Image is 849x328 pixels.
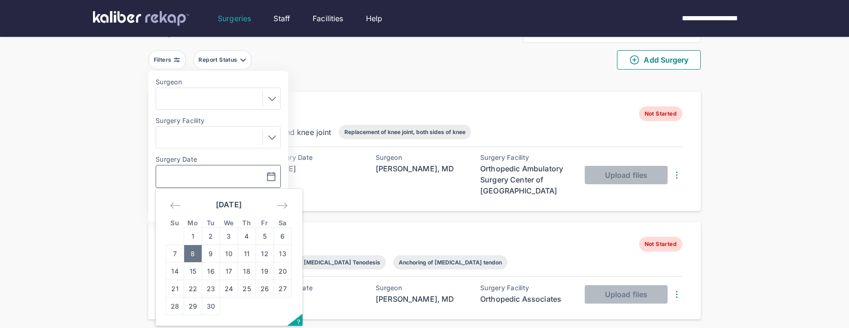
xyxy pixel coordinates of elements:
div: Surgery Date [271,284,363,292]
div: Surgery Date [271,154,363,161]
td: Friday, September 26, 2025 [256,280,274,298]
td: Tuesday, September 30, 2025 [202,298,220,315]
a: Surgeries [218,13,251,24]
div: Surgeon [376,154,468,161]
td: Thursday, September 18, 2025 [238,263,256,280]
a: Staff [273,13,290,24]
div: Surgeon [376,284,468,292]
td: Monday, September 1, 2025 [184,228,202,245]
small: Tu [207,219,215,227]
small: Sa [279,219,287,227]
td: Thursday, September 4, 2025 [238,228,256,245]
div: Anchoring of [MEDICAL_DATA] tendon [399,259,502,266]
td: Tuesday, September 16, 2025 [202,263,220,280]
td: Tuesday, September 2, 2025 [202,228,220,245]
span: Not Started [639,237,682,252]
button: Open the keyboard shortcuts panel. [287,314,302,326]
span: Add Surgery [629,54,688,65]
div: Filters [154,56,174,64]
span: Not Started [639,106,682,121]
div: [DATE] [271,293,363,305]
td: Monday, September 8, 2025 [184,245,202,263]
td: Wednesday, September 10, 2025 [220,245,238,263]
span: Upload files [605,170,647,180]
td: Sunday, September 14, 2025 [166,263,184,280]
span: ? [297,318,300,326]
td: Sunday, September 28, 2025 [166,298,184,315]
div: Move backward to switch to the previous month. [166,197,185,214]
td: Saturday, September 13, 2025 [274,245,292,263]
small: Su [170,219,179,227]
div: Move forward to switch to the next month. [273,197,292,214]
td: Friday, September 12, 2025 [256,245,274,263]
button: Upload files [585,285,668,304]
div: Orthopedic Ambulatory Surgery Center of [GEOGRAPHIC_DATA] [480,163,572,196]
small: Th [242,219,251,227]
a: Help [366,13,383,24]
td: Monday, September 22, 2025 [184,280,202,298]
div: Orthopedic Associates [480,293,572,305]
img: PlusCircleGreen.5fd88d77.svg [629,54,640,65]
td: Monday, September 29, 2025 [184,298,202,315]
td: Sunday, September 21, 2025 [166,280,184,298]
img: DotsThreeVertical.31cb0eda.svg [671,289,682,300]
small: We [224,219,234,227]
label: Surgery Date [156,156,281,163]
td: Tuesday, September 23, 2025 [202,280,220,298]
div: [DATE] [271,163,363,174]
div: Calendar [156,189,302,326]
img: faders-horizontal-grey.d550dbda.svg [173,56,180,64]
td: Thursday, September 25, 2025 [238,280,256,298]
img: DotsThreeVertical.31cb0eda.svg [671,170,682,181]
label: Surgeon [156,78,281,86]
td: Wednesday, September 3, 2025 [220,228,238,245]
button: Add Surgery [617,50,701,70]
td: Tuesday, September 9, 2025 [202,245,220,263]
span: Upload files [605,290,647,299]
button: Filters [148,50,186,70]
div: [MEDICAL_DATA] Tenodesis [304,259,380,266]
td: Sunday, September 7, 2025 [166,245,184,263]
div: Surgery Facility [480,154,572,161]
button: Upload files [585,166,668,184]
td: Wednesday, September 17, 2025 [220,263,238,280]
strong: [DATE] [216,200,242,209]
button: Report Status [193,50,252,70]
td: Saturday, September 27, 2025 [274,280,292,298]
td: Friday, September 5, 2025 [256,228,274,245]
a: Facilities [313,13,343,24]
div: [PERSON_NAME], MD [376,293,468,305]
label: Surgery Facility [156,117,281,124]
div: Surgery Facility [480,284,572,292]
small: Mo [187,219,198,227]
div: [PERSON_NAME], MD [376,163,468,174]
div: Report Status [198,56,239,64]
div: 2212 entries [148,77,701,88]
td: Thursday, September 11, 2025 [238,245,256,263]
td: Wednesday, September 24, 2025 [220,280,238,298]
td: Monday, September 15, 2025 [184,263,202,280]
img: filter-caret-down-grey.b3560631.svg [239,56,247,64]
small: Fr [261,219,268,227]
td: Friday, September 19, 2025 [256,263,274,280]
td: Saturday, September 6, 2025 [274,228,292,245]
img: kaliber labs logo [93,11,189,26]
div: Replacement of knee joint, both sides of knee [344,129,465,135]
td: Saturday, September 20, 2025 [274,263,292,280]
